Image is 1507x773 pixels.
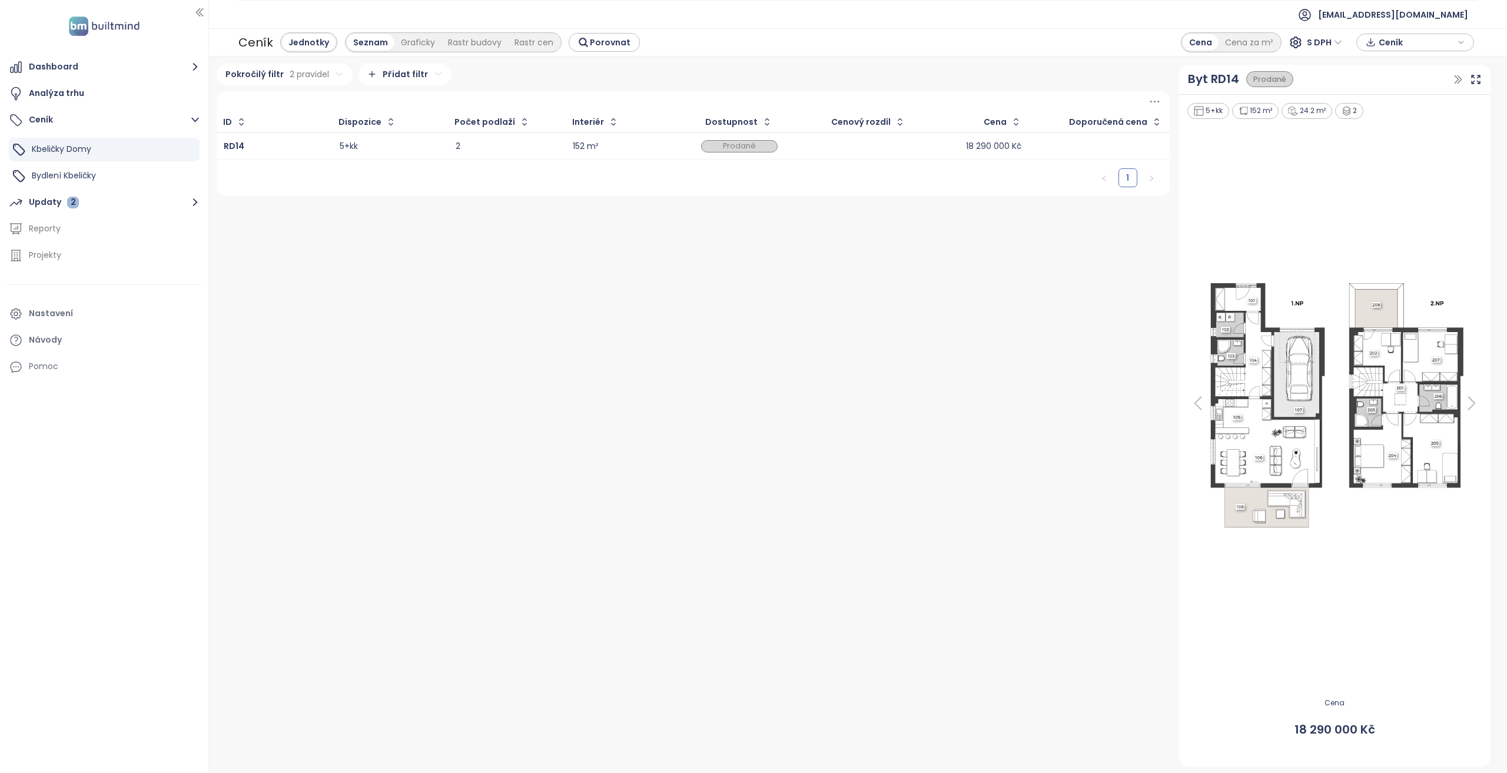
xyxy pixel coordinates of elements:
[29,359,58,374] div: Pomoc
[1142,168,1161,187] button: right
[1307,34,1342,51] span: S DPH
[701,140,778,152] div: Prodané
[282,34,336,51] div: Jednotky
[224,140,244,152] b: RD14
[966,142,1021,150] div: 18 290 000 Kč
[831,118,891,126] div: Cenový rozdíl
[29,248,61,263] div: Projekty
[508,34,560,51] div: Rastr cen
[1318,1,1468,29] span: [EMAIL_ADDRESS][DOMAIN_NAME]
[29,221,61,236] div: Reporty
[573,142,599,150] div: 152 m²
[32,143,91,155] span: Kbeličky Domy
[6,108,203,132] button: Ceník
[1101,175,1108,182] span: left
[1069,118,1147,126] div: Doporučená cena
[442,34,508,51] div: Rastr budovy
[572,118,604,126] div: Interiér
[347,34,394,51] div: Seznam
[1148,175,1155,182] span: right
[1186,698,1483,709] span: Cena
[340,142,358,150] div: 5+kk
[217,64,353,85] div: Pokročilý filtr
[1246,71,1293,87] div: Prodané
[984,118,1007,126] div: Cena
[1095,168,1114,187] button: left
[1119,169,1137,187] a: 1
[9,164,200,188] div: Bydlení Kbeličky
[9,138,200,161] div: Kbeličky Domy
[290,68,329,81] span: 2 pravidel
[6,355,203,379] div: Pomoc
[569,33,640,52] button: Porovnat
[6,217,203,241] a: Reporty
[1232,103,1279,119] div: 152 m²
[359,64,452,85] div: Přidat filtr
[238,32,273,53] div: Ceník
[1118,168,1137,187] li: 1
[1095,168,1114,187] li: Předchozí strana
[65,14,143,38] img: logo
[1379,34,1455,51] span: Ceník
[1282,103,1332,119] div: 24.2 m²
[29,195,79,210] div: Updaty
[338,118,381,126] div: Dispozice
[1186,271,1483,536] img: Floor plan
[1335,103,1364,119] div: 2
[6,191,203,214] button: Updaty 2
[1186,721,1483,739] span: 18 290 000 Kč
[1187,103,1229,119] div: 5+kk
[394,34,442,51] div: Graficky
[1183,34,1219,51] div: Cena
[29,333,62,347] div: Návody
[224,142,244,150] a: RD14
[29,86,84,101] div: Analýza trhu
[705,118,758,126] div: Dostupnost
[454,118,515,126] div: Počet podlaží
[6,244,203,267] a: Projekty
[29,306,73,321] div: Nastavení
[1363,34,1468,51] div: button
[6,329,203,352] a: Návody
[67,197,79,208] div: 2
[223,118,232,126] div: ID
[6,82,203,105] a: Analýza trhu
[1219,34,1280,51] div: Cena za m²
[6,302,203,326] a: Nastavení
[1188,70,1239,88] a: Byt RD14
[590,36,630,49] span: Porovnat
[1142,168,1161,187] li: Následující strana
[456,142,558,150] div: 2
[32,170,96,181] span: Bydlení Kbeličky
[6,55,203,79] button: Dashboard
